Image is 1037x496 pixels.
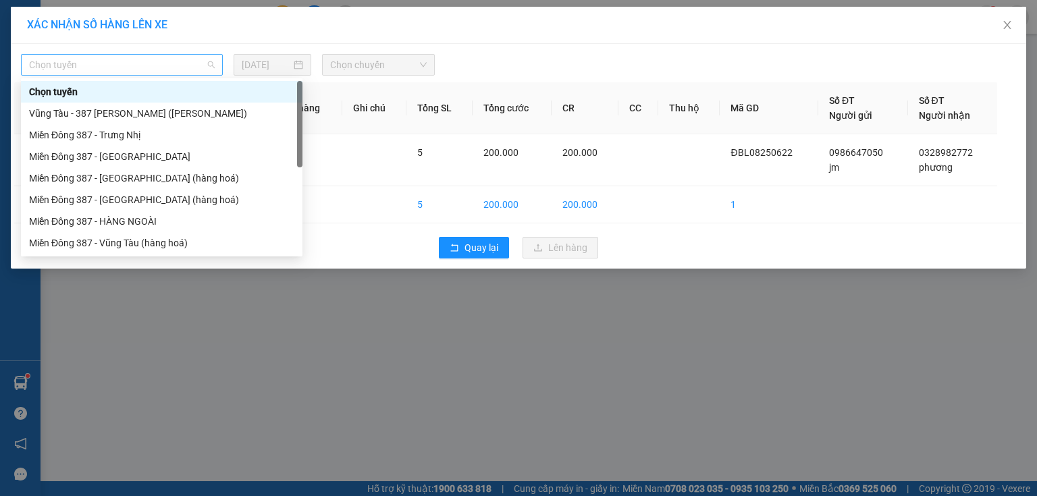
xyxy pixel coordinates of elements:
span: rollback [450,243,459,254]
td: 5 [406,186,473,223]
div: Vũng Tàu - 387 [PERSON_NAME] ([PERSON_NAME]) [29,106,294,121]
span: Chọn chuyến [330,55,427,75]
input: 11/08/2025 [242,57,291,72]
button: Close [988,7,1026,45]
li: VP Hàng Bà Rịa [93,57,180,72]
button: rollbackQuay lại [439,237,509,258]
div: Chọn tuyến [21,81,302,103]
span: environment [7,75,16,84]
th: CR [552,82,618,134]
span: Số ĐT [829,95,855,106]
div: Miền Đông 387 - [GEOGRAPHIC_DATA] (hàng hoá) [29,171,294,186]
span: Số ĐT [919,95,945,106]
div: Vũng Tàu - 387 Đinh Bộ Lĩnh (Hàng Hoá) [21,103,302,124]
th: Loại hàng [267,82,342,134]
span: phương [919,162,953,173]
div: Miền Đông 387 - [GEOGRAPHIC_DATA] [29,149,294,164]
th: Ghi chú [342,82,406,134]
b: 167 Quốc lộ 13, P26, [GEOGRAPHIC_DATA], [GEOGRAPHIC_DATA] [7,74,90,159]
div: Miền Đông 387 - [GEOGRAPHIC_DATA] (hàng hoá) [29,192,294,207]
div: Miền Đông 387 - Bà Rịa (hàng hoá) [21,189,302,211]
span: Chọn tuyến [29,55,215,75]
td: 200.000 [473,186,552,223]
li: VP 167 QL13 [7,57,93,72]
div: Miền Đông 387 - Long Hải (hàng hoá) [21,167,302,189]
button: uploadLên hàng [523,237,598,258]
div: Miền Đông 387 - Nhơn Trạch [21,146,302,167]
span: close [1002,20,1013,30]
span: 200.000 [562,147,597,158]
div: Miền Đông 387 - Vũng Tàu (hàng hoá) [21,232,302,254]
td: 1 [14,134,61,186]
span: 0328982772 [919,147,973,158]
th: Mã GD [720,82,818,134]
td: 200.000 [552,186,618,223]
div: Miền Đông 387 - Vũng Tàu (hàng hoá) [29,236,294,250]
div: Chọn tuyến [29,84,294,99]
th: Tổng cước [473,82,552,134]
b: QL51, PPhước Trung, TPBà Rịa [93,74,166,100]
span: 200.000 [483,147,518,158]
th: Tổng SL [406,82,473,134]
span: Người nhận [919,110,970,121]
span: Quay lại [464,240,498,255]
th: Thu hộ [658,82,720,134]
div: Miền Đông 387 - HÀNG NGOÀI [29,214,294,229]
span: 0986647050 [829,147,883,158]
span: ĐBL08250622 [730,147,792,158]
td: 1 [720,186,818,223]
img: logo.jpg [7,7,54,54]
span: environment [93,75,103,84]
span: XÁC NHẬN SỐ HÀNG LÊN XE [27,18,167,31]
span: 5 [417,147,423,158]
div: Miền Đông 387 - Trưng Nhị [29,128,294,142]
div: Miền Đông 387 - Trưng Nhị [21,124,302,146]
div: Miền Đông 387 - HÀNG NGOÀI [21,211,302,232]
th: CC [618,82,658,134]
span: Người gửi [829,110,872,121]
span: jm [829,162,839,173]
th: STT [14,82,61,134]
li: Hoa Mai [7,7,196,32]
